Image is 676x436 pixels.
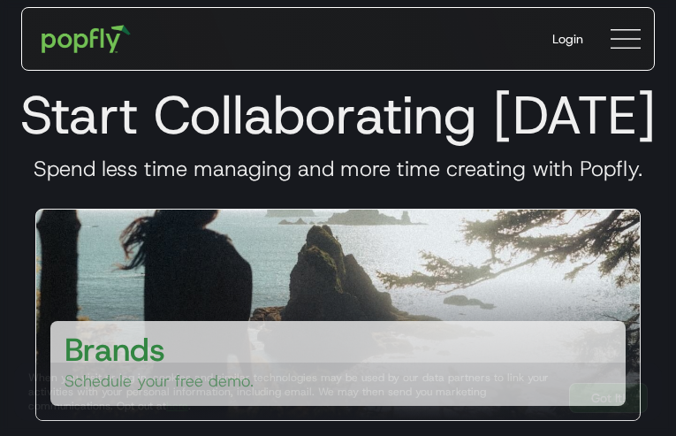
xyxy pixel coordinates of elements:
h3: Spend less time managing and more time creating with Popfly. [14,156,662,182]
a: here [166,399,188,413]
div: Login [552,30,583,48]
a: Login [538,16,597,62]
a: home [29,12,143,65]
a: Got It! [569,383,648,413]
h1: Start Collaborating [DATE] [14,83,662,147]
h3: Brands [65,328,165,371]
div: When you visit or log in, cookies and similar technologies may be used by our data partners to li... [28,371,555,413]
